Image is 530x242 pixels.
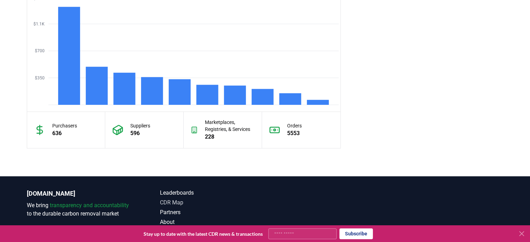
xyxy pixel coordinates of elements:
[205,133,255,141] p: 228
[34,76,44,80] tspan: $350
[130,129,150,138] p: 596
[287,122,302,129] p: Orders
[160,198,265,207] a: CDR Map
[52,122,77,129] p: Purchasers
[34,48,44,53] tspan: $700
[287,129,302,138] p: 5553
[160,189,265,197] a: Leaderboards
[27,189,132,198] p: [DOMAIN_NAME]
[27,201,132,218] p: We bring to the durable carbon removal market
[52,129,77,138] p: 636
[160,208,265,217] a: Partners
[33,22,44,26] tspan: $1.1K
[50,202,129,209] span: transparency and accountability
[205,119,255,133] p: Marketplaces, Registries, & Services
[160,218,265,226] a: About
[130,122,150,129] p: Suppliers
